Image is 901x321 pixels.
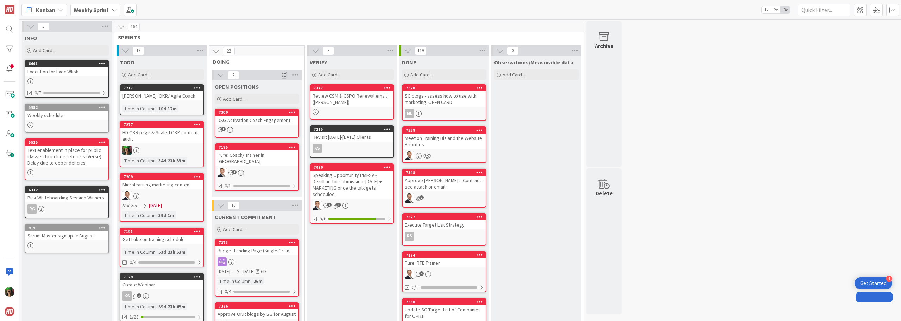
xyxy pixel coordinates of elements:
span: 0 [507,47,519,55]
a: 7191Get Luke on training scheduleTime in Column:53d 23h 53m0/4 [120,228,204,267]
div: 26m [252,277,264,285]
div: 7191Get Luke on training schedule [120,228,203,244]
div: 7327 [403,214,486,220]
div: 7129Create Webinar [120,274,203,289]
img: SL [218,168,227,177]
div: 7328 [406,86,486,91]
div: 10d 12m [157,105,178,112]
div: 5982 [25,104,108,111]
div: 6332 [25,187,108,193]
span: : [156,211,157,219]
div: Delete [596,189,613,197]
div: Pure: Coach/ Trainer in [GEOGRAPHIC_DATA] [215,150,298,166]
input: Quick Filter... [798,4,850,16]
div: 7300DSG Activation Coach Engagement [215,109,298,125]
div: 7300 [219,110,298,115]
div: 5525Text enablement in place for public classes to include referrals (Verse) Delay due to depende... [25,139,108,167]
img: SL [122,191,132,200]
div: 4 [886,276,892,282]
div: 7277 [120,122,203,128]
div: Review CSM & CSPO Renewal email ([PERSON_NAME]) [310,91,393,107]
a: 7358Meet on Training Biz and the Website PrioritiesSL [402,126,486,163]
div: HD OKR page & Scaled OKR content audit [120,128,203,143]
span: 3 [322,47,334,55]
span: 5/6 [320,215,326,222]
div: 7217 [120,85,203,91]
div: Get Luke on training schedule [120,235,203,244]
a: 7348Approve [PERSON_NAME]'s Contract - see attach or emailSL [402,169,486,208]
div: 7348 [406,170,486,175]
div: RG [25,204,108,214]
div: 6661 [29,61,108,66]
div: 7327 [406,215,486,220]
div: Weekly schedule [25,111,108,120]
a: 7209Microlearning marketing contentSLNot Set[DATE]Time in Column:39d 1m [120,173,204,222]
img: avatar [5,307,14,316]
img: SL [405,193,414,203]
span: Add Card... [318,72,341,78]
div: KS [310,144,393,153]
div: Approve [PERSON_NAME]'s Contract - see attach or email [403,176,486,191]
div: 7090 [314,165,393,170]
div: KS [122,291,132,301]
div: Approve OKR blogs by SG for August [215,309,298,319]
span: VERIFY [310,59,327,66]
a: 7327Execute Target List StrategyKS [402,213,486,246]
span: Add Card... [223,226,246,233]
div: Time in Column [122,248,156,256]
span: [DATE] [218,268,231,275]
div: 7215 [310,126,393,132]
img: Visit kanbanzone.com [5,5,14,14]
a: 7328SG blogs - assess how to use with marketing. OPEN CARDML [402,84,486,121]
span: 19 [132,47,144,55]
div: 7328SG blogs - assess how to use with marketing. OPEN CARD [403,85,486,107]
div: 7371 [215,240,298,246]
div: [PERSON_NAME]: OKR/ Agile Coach [120,91,203,100]
div: Time in Column [218,277,251,285]
div: Budget Landing Page (Single Grain) [215,246,298,255]
div: SL [215,168,298,177]
div: SG blogs - assess how to use with marketing. OPEN CARD [403,91,486,107]
div: 7328 [403,85,486,91]
div: 7217[PERSON_NAME]: OKR/ Agile Coach [120,85,203,100]
span: [DATE] [242,268,255,275]
span: 1 [419,195,424,200]
div: 7376 [215,303,298,309]
div: 39d 1m [157,211,176,219]
span: 4 [419,271,424,276]
div: 7191 [120,228,203,235]
div: ML [405,109,414,118]
div: 6332 [29,187,108,192]
div: RG [27,204,37,214]
div: Execute Target List Strategy [403,220,486,229]
a: 6661Execution for Exec Wksh0/7 [25,60,109,98]
div: 59d 23h 45m [157,303,187,310]
a: 7174Pure: RTE TrainerSL0/1 [402,251,486,292]
div: Revisit [DATE]-[DATE] Clients [310,132,393,142]
div: 7209Microlearning marketing content [120,174,203,189]
div: 7358 [403,127,486,134]
b: Weekly Sprint [74,6,109,13]
div: SL [403,270,486,279]
div: Text enablement in place for public classes to include referrals (Verse) Delay due to dependencies [25,146,108,167]
div: 7371 [219,240,298,245]
div: 919 [29,226,108,230]
div: 7174Pure: RTE Trainer [403,252,486,267]
div: Time in Column [122,303,156,310]
div: Create Webinar [120,280,203,289]
a: 7300DSG Activation Coach Engagement [215,109,299,138]
div: 7376Approve OKR blogs by SG for August [215,303,298,319]
div: 5525 [25,139,108,146]
div: Archive [595,42,613,50]
div: 7174 [406,253,486,258]
span: 1x [762,6,771,13]
span: : [156,248,157,256]
span: 23 [223,47,235,55]
div: 7217 [124,86,203,91]
div: Speaking Opportunity PMI-SV - Deadline for submission: [DATE] + MARKETING once the talk gets sche... [310,171,393,199]
div: 7209 [120,174,203,180]
span: SPRINTS [118,34,575,41]
div: DSG Activation Coach Engagement [215,116,298,125]
span: 16 [227,201,239,210]
div: SL [310,201,393,210]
